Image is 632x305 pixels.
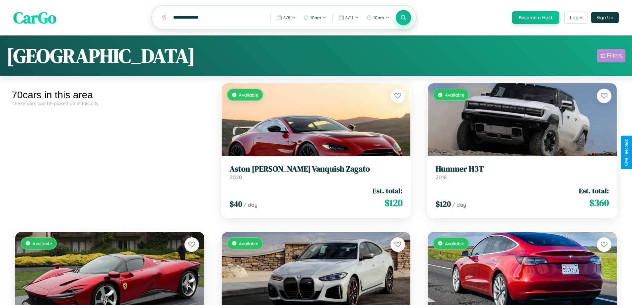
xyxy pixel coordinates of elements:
span: Est. total: [373,186,402,195]
div: These cars can be picked up in this city. [12,101,208,106]
span: Available [33,241,52,246]
span: / day [244,201,257,208]
button: Sign Up [591,12,619,23]
button: Become a Host [512,11,559,24]
button: Login [564,12,588,24]
button: 10am [300,12,330,23]
a: Aston [PERSON_NAME] Vanquish Zagato2020 [230,164,403,181]
button: Filters [597,49,625,62]
span: 8 / 8 [283,15,290,20]
a: Hummer H3T2018 [436,164,609,181]
span: $ 120 [436,198,451,209]
div: 70 cars in this area [12,89,208,101]
span: Est. total: [579,186,609,195]
span: 8 / 11 [345,15,353,20]
span: Available [445,92,464,98]
span: $ 360 [589,196,609,209]
span: 10am [310,15,321,20]
h1: [GEOGRAPHIC_DATA] [7,42,195,69]
span: 10am [373,15,384,20]
h3: Hummer H3T [436,164,609,174]
button: 10am [363,12,393,23]
span: Available [445,241,464,246]
span: CarGo [13,7,56,29]
span: Available [239,241,258,246]
span: Available [239,92,258,98]
span: $ 120 [385,196,402,209]
span: $ 40 [230,198,242,209]
div: Filters [607,52,622,59]
button: 8/8 [273,12,299,23]
span: 2020 [230,174,242,181]
button: 8/11 [335,12,362,23]
span: 2018 [436,174,447,181]
div: Give Feedback [624,139,629,166]
h3: Aston [PERSON_NAME] Vanquish Zagato [230,164,403,174]
span: / day [452,201,466,208]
